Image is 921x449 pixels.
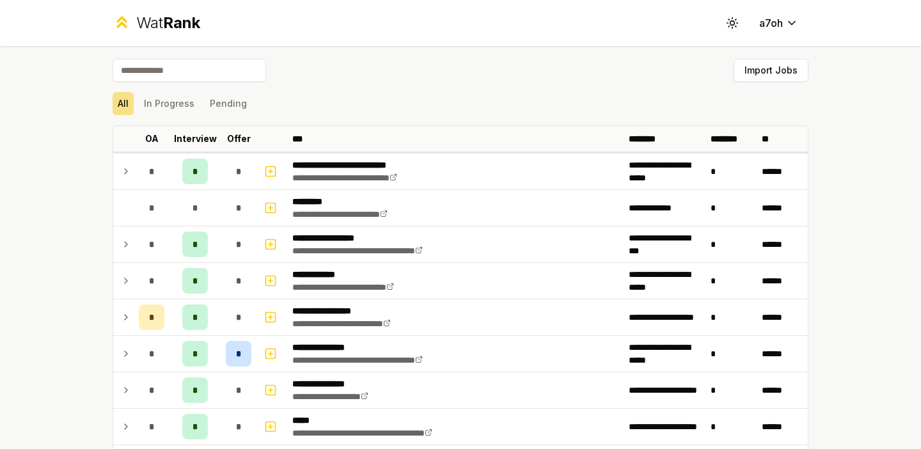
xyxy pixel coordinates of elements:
[113,92,134,115] button: All
[145,132,159,145] p: OA
[734,59,808,82] button: Import Jobs
[749,12,808,35] button: a7oh
[163,13,200,32] span: Rank
[174,132,217,145] p: Interview
[205,92,252,115] button: Pending
[139,92,200,115] button: In Progress
[227,132,251,145] p: Offer
[136,13,200,33] div: Wat
[759,15,783,31] span: a7oh
[113,13,200,33] a: WatRank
